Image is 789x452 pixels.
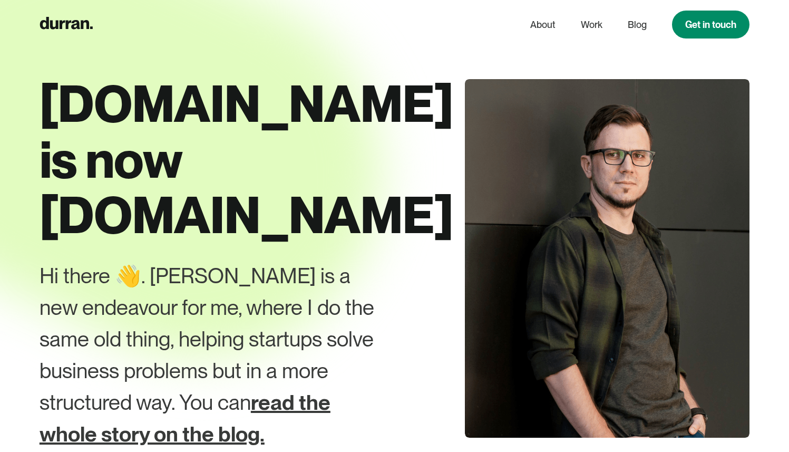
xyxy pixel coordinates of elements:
a: Blog [628,15,647,35]
a: About [530,15,556,35]
div: Hi there 👋. [PERSON_NAME] is a new endeavour for me, where I do the same old thing, helping start... [40,260,391,450]
a: Get in touch [672,11,749,39]
h1: [DOMAIN_NAME] is now [DOMAIN_NAME] [40,76,430,243]
a: read the whole story on the blog. [40,390,330,447]
a: home [40,14,93,35]
img: Daniel Andor [465,79,749,438]
a: Work [581,15,602,35]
